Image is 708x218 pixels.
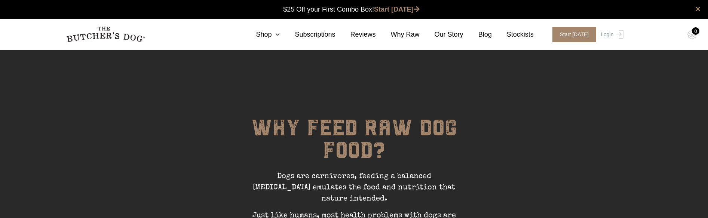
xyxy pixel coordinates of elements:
a: Start [DATE] [374,6,420,13]
p: Dogs are carnivores, feeding a balanced [MEDICAL_DATA] emulates the food and nutrition that natur... [242,171,466,210]
a: Reviews [335,30,376,40]
a: close [695,4,701,13]
a: Start [DATE] [545,27,599,42]
a: Subscriptions [280,30,335,40]
h1: WHY FEED RAW DOG FOOD? [242,117,466,171]
div: 0 [692,27,699,35]
a: Stockists [492,30,534,40]
a: Why Raw [376,30,420,40]
img: TBD_Cart-Empty.png [687,30,697,40]
span: Start [DATE] [552,27,597,42]
a: Shop [241,30,280,40]
a: Our Story [420,30,463,40]
a: Login [599,27,623,42]
a: Blog [463,30,492,40]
